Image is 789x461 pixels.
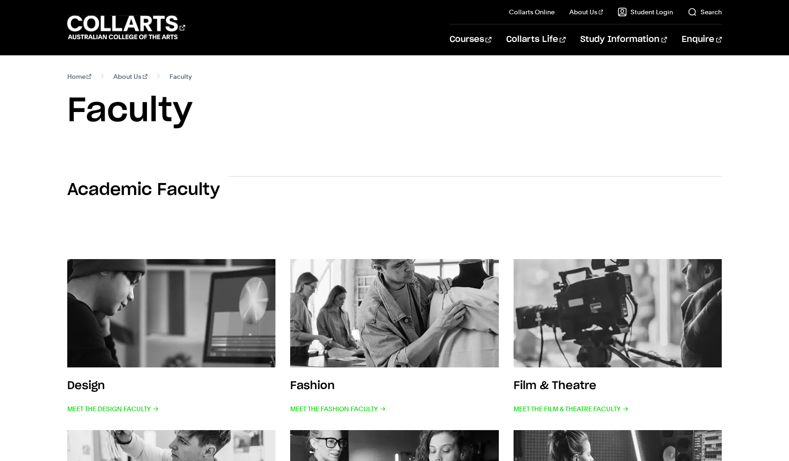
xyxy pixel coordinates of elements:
h1: Faculty [67,90,722,132]
a: Film & Theatre Meet the Film & Theatre Faculty [514,259,722,415]
h3: Design [67,380,105,391]
span: Meet the Design Faculty [67,402,159,415]
a: About Us [569,7,603,17]
h2: Academic Faculty [67,180,220,200]
span: Meet the Film & Theatre Faculty [514,402,629,415]
div: Go to homepage [67,14,185,41]
a: Courses [450,24,491,55]
h3: Film & Theatre [514,380,596,391]
span: Faculty [169,70,192,83]
a: Home [67,70,92,83]
a: Student Login [618,7,673,17]
a: Fashion Meet the Fashion Faculty [290,259,499,415]
a: Enquire [682,24,722,55]
a: Collarts Life [506,24,566,55]
span: Meet the Fashion Faculty [290,402,386,415]
a: Study Information [580,24,667,55]
a: Search [688,7,722,17]
a: Collarts Online [509,7,555,17]
a: About Us [113,70,147,83]
h3: Fashion [290,380,335,391]
a: Design Meet the Design Faculty [67,259,276,415]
